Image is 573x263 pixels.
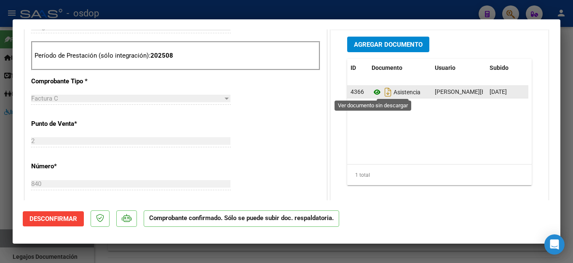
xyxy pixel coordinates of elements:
datatable-header-cell: Usuario [431,59,486,77]
p: Período de Prestación (sólo integración): [35,51,317,61]
button: Agregar Documento [347,37,429,52]
div: DOCUMENTACIÓN RESPALDATORIA [331,30,548,205]
p: Punto de Venta [31,119,118,129]
span: Subido [490,64,509,71]
datatable-header-cell: Subido [486,59,528,77]
span: Desconfirmar [29,215,77,223]
p: Número [31,162,118,171]
div: 1 total [347,165,532,186]
span: Usuario [435,64,455,71]
i: Descargar documento [383,85,394,99]
button: Desconfirmar [23,211,84,226]
span: Agregar Documento [354,41,423,48]
span: ID [351,64,356,71]
span: Asistencia [372,89,420,96]
strong: 202508 [150,52,173,59]
span: 4366 [351,88,364,95]
datatable-header-cell: Documento [368,59,431,77]
p: Comprobante confirmado. Sólo se puede subir doc. respaldatoria. [144,210,339,227]
span: Documento [372,64,402,71]
datatable-header-cell: ID [347,59,368,77]
span: [DATE] [490,88,507,95]
p: Comprobante Tipo * [31,77,118,86]
div: Open Intercom Messenger [544,234,565,255]
span: Factura C [31,95,58,102]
